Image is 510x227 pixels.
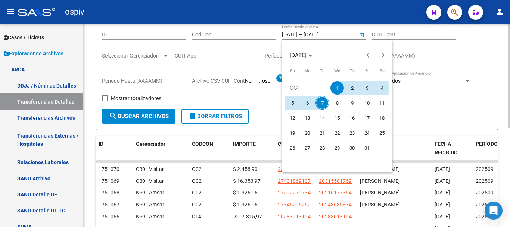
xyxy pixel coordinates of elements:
span: [DATE] [290,52,307,59]
div: Open Intercom Messenger [485,202,503,220]
span: 1 [330,81,344,95]
button: October 23, 2025 [345,125,360,140]
button: October 12, 2025 [285,110,300,125]
button: October 28, 2025 [315,140,330,155]
button: October 7, 2025 [315,95,330,110]
span: 27 [301,141,314,154]
span: 21 [315,126,329,139]
span: 13 [301,111,314,125]
button: Previous month [361,48,376,63]
span: 20 [301,126,314,139]
span: We [334,68,340,73]
span: 7 [315,96,329,110]
button: October 20, 2025 [300,125,315,140]
td: OCT [285,80,330,95]
button: October 3, 2025 [360,80,374,95]
button: Next month [376,48,391,63]
span: 26 [286,141,299,154]
span: 5 [286,96,299,110]
span: 19 [286,126,299,139]
span: 18 [375,111,389,125]
button: October 15, 2025 [330,110,345,125]
span: 10 [360,96,374,110]
button: October 10, 2025 [360,95,374,110]
button: October 8, 2025 [330,95,345,110]
span: 12 [286,111,299,125]
span: 22 [330,126,344,139]
span: 14 [315,111,329,125]
button: October 29, 2025 [330,140,345,155]
span: 4 [375,81,389,95]
span: 3 [360,81,374,95]
button: October 14, 2025 [315,110,330,125]
span: Mo [304,68,310,73]
span: Tu [320,68,324,73]
span: Th [350,68,355,73]
span: 16 [345,111,359,125]
button: October 9, 2025 [345,95,360,110]
button: October 6, 2025 [300,95,315,110]
button: October 26, 2025 [285,140,300,155]
span: 23 [345,126,359,139]
span: 9 [345,96,359,110]
span: 2 [345,81,359,95]
span: 24 [360,126,374,139]
span: 17 [360,111,374,125]
span: 8 [330,96,344,110]
button: October 11, 2025 [374,95,389,110]
span: 25 [375,126,389,139]
button: October 4, 2025 [374,80,389,95]
span: 30 [345,141,359,154]
span: 15 [330,111,344,125]
button: October 21, 2025 [315,125,330,140]
button: October 17, 2025 [360,110,374,125]
button: October 25, 2025 [374,125,389,140]
button: October 30, 2025 [345,140,360,155]
button: October 1, 2025 [330,80,345,95]
button: October 24, 2025 [360,125,374,140]
button: October 19, 2025 [285,125,300,140]
button: October 5, 2025 [285,95,300,110]
button: October 27, 2025 [300,140,315,155]
button: October 16, 2025 [345,110,360,125]
span: 28 [315,141,329,154]
button: October 18, 2025 [374,110,389,125]
button: October 2, 2025 [345,80,360,95]
button: Choose month and year [287,49,315,62]
button: October 22, 2025 [330,125,345,140]
span: 11 [375,96,389,110]
button: October 13, 2025 [300,110,315,125]
span: 31 [360,141,374,154]
span: Fr [365,68,369,73]
button: October 31, 2025 [360,140,374,155]
span: 6 [301,96,314,110]
span: Sa [380,68,385,73]
span: 29 [330,141,344,154]
span: Su [290,68,295,73]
